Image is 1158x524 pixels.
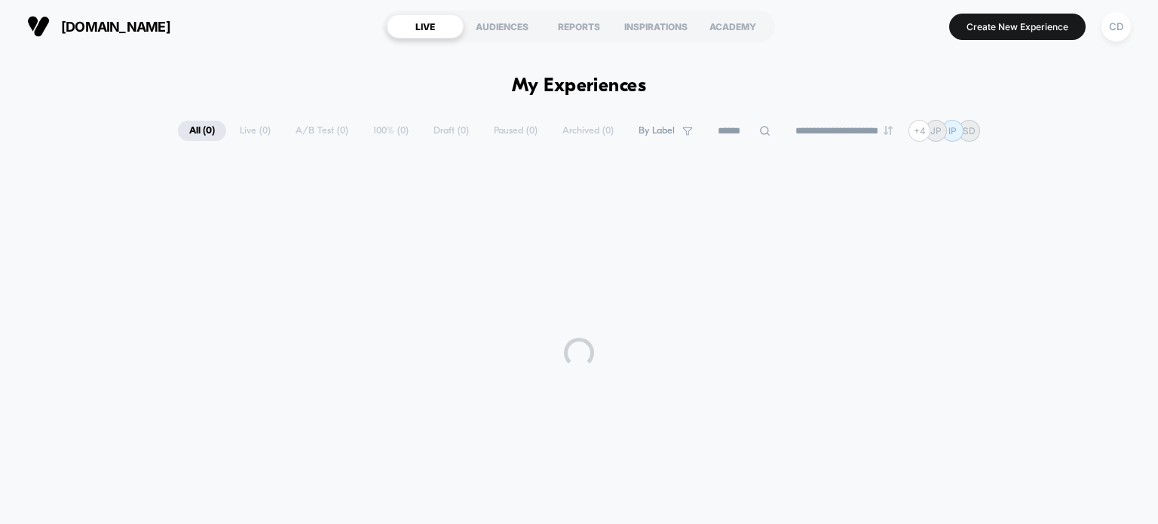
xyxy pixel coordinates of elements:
h1: My Experiences [512,75,647,97]
div: REPORTS [541,14,617,38]
p: IP [948,125,957,136]
p: SD [963,125,976,136]
span: [DOMAIN_NAME] [61,19,170,35]
div: AUDIENCES [464,14,541,38]
p: JP [930,125,942,136]
div: CD [1101,12,1131,41]
img: end [884,126,893,135]
button: Create New Experience [949,14,1086,40]
div: INSPIRATIONS [617,14,694,38]
button: CD [1097,11,1135,42]
span: By Label [639,125,675,136]
img: Visually logo [27,15,50,38]
span: All ( 0 ) [178,121,226,141]
div: ACADEMY [694,14,771,38]
div: LIVE [387,14,464,38]
button: [DOMAIN_NAME] [23,14,175,38]
div: + 4 [908,120,930,142]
